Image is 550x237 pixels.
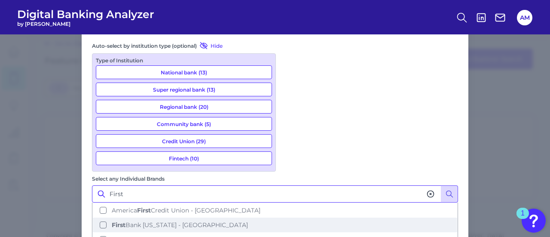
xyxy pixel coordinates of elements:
span: America Credit Union - [GEOGRAPHIC_DATA] [112,206,260,214]
button: FirstBank [US_STATE] - [GEOGRAPHIC_DATA] [93,218,457,232]
b: First [137,206,151,214]
button: Super regional bank (13) [96,83,272,96]
button: AM [517,10,532,25]
button: Regional bank (20) [96,100,272,114]
button: Community bank (5) [96,117,272,131]
div: 1 [521,213,525,225]
button: Hide [197,41,223,50]
span: Digital Banking Analyzer [17,8,154,21]
button: National bank (13) [96,65,272,79]
button: Credit Union (29) [96,134,272,148]
label: Select any Individual Brands [92,175,165,182]
input: Search Individual Brands [92,185,458,203]
button: Fintech (10) [96,151,272,165]
button: Open Resource Center, 1 new notification [522,209,546,233]
span: Bank [US_STATE] - [GEOGRAPHIC_DATA] [112,221,248,229]
div: Auto-select by institution type (optional) [92,41,276,50]
span: by [PERSON_NAME] [17,21,154,27]
b: First [112,221,125,229]
button: AmericaFirstCredit Union - [GEOGRAPHIC_DATA] [93,203,457,218]
div: Type of Institution [96,57,272,64]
